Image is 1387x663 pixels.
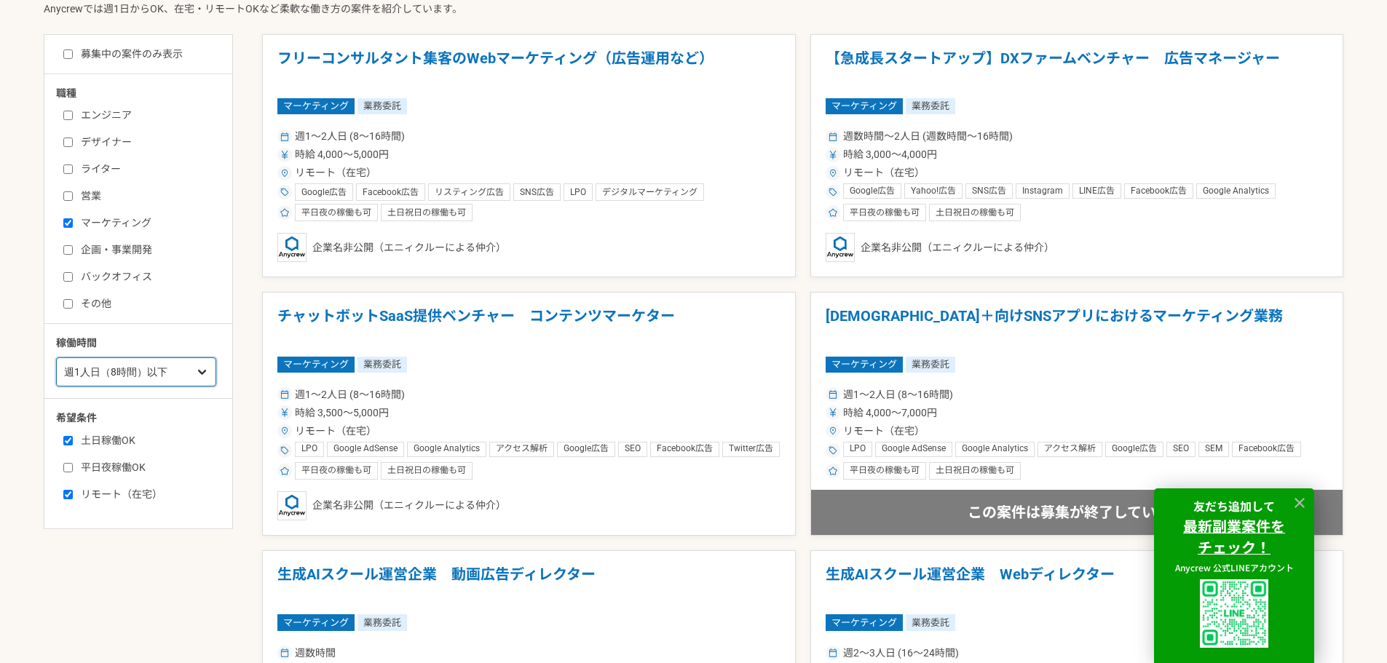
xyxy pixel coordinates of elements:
img: ico_calendar-4541a85f.svg [829,648,837,657]
span: SNS広告 [520,187,554,199]
input: 募集中の案件のみ表示 [63,49,73,59]
span: リモート（在宅） [843,424,925,439]
span: 週1〜2人日 (8〜16時間) [295,129,405,144]
span: 希望条件 [56,413,97,424]
span: 業務委託 [357,614,407,630]
div: 平日夜の稼働も可 [843,204,926,221]
span: 週数時間〜2人日 (週数時間〜16時間) [843,129,1013,144]
span: SEM [1205,443,1222,455]
label: 募集中の案件のみ表示 [63,47,183,62]
input: デザイナー [63,138,73,147]
span: 業務委託 [906,98,955,114]
img: ico_star-c4f7eedc.svg [829,208,837,217]
span: LPO [850,443,866,455]
div: 土日祝日の稼働も可 [381,462,473,480]
span: リモート（在宅） [843,165,925,180]
span: リスティング広告 [435,187,504,199]
img: ico_calendar-4541a85f.svg [280,132,289,141]
img: ico_currency_yen-76ea2c4c.svg [280,408,289,417]
label: マーケティング [63,215,231,231]
a: チェック！ [1198,539,1271,557]
input: エンジニア [63,111,73,120]
img: uploaded%2F9x3B4GYyuJhK5sXzQK62fPT6XL62%2F_1i3i91es70ratxpc0n6.png [1200,579,1268,648]
span: マーケティング [826,614,903,630]
span: Facebook広告 [657,443,713,455]
span: 週1〜2人日 (8〜16時間) [295,387,405,402]
div: この案件は募集が終了しています [811,490,1343,535]
img: ico_currency_yen-76ea2c4c.svg [280,151,289,159]
img: ico_star-c4f7eedc.svg [829,467,837,475]
input: バックオフィス [63,272,73,282]
div: 企業名非公開（エニィクルーによる仲介） [826,233,1329,262]
span: Google広告 [564,443,609,455]
span: 時給 4,000〜7,000円 [843,405,937,421]
img: tab_keywords_by_traffic_grey.svg [153,86,165,98]
img: ico_star-c4f7eedc.svg [280,467,289,475]
div: 平日夜の稼働も可 [295,462,378,480]
span: マーケティング [826,98,903,114]
img: ico_tag-f97210f0.svg [280,446,289,455]
input: 土日稼働OK [63,436,73,445]
div: キーワード流入 [169,87,234,97]
img: ico_location_pin-352ac629.svg [280,426,289,435]
label: エンジニア [63,108,231,123]
div: 平日夜の稼働も可 [295,204,378,221]
span: マーケティング [277,614,355,630]
span: Google Analytics [414,443,480,455]
span: アクセス解析 [496,443,548,455]
span: 業務委託 [357,357,407,373]
span: 時給 3,500〜5,000円 [295,405,389,421]
div: ドメイン概要 [66,87,122,97]
span: Facebook広告 [1238,443,1295,455]
label: 企画・事業開発 [63,242,231,258]
span: LINE広告 [1079,186,1115,197]
h1: 【急成長スタートアップ】DXファームベンチャー 広告マネージャー [826,49,1329,87]
img: website_grey.svg [23,38,35,51]
img: ico_calendar-4541a85f.svg [280,648,289,657]
input: 平日夜稼働OK [63,463,73,472]
span: 業務委託 [357,98,407,114]
h1: 生成AIスクール運営企業 動画広告ディレクター [277,565,781,603]
span: マーケティング [826,357,903,373]
img: ico_calendar-4541a85f.svg [829,390,837,399]
div: 土日祝日の稼働も可 [381,204,473,221]
img: ico_currency_yen-76ea2c4c.svg [829,408,837,417]
img: ico_tag-f97210f0.svg [280,188,289,196]
span: マーケティング [277,98,355,114]
span: アクセス解析 [1044,443,1096,455]
span: Facebook広告 [1131,186,1187,197]
label: ライター [63,162,231,177]
span: Anycrew 公式LINEアカウント [1175,561,1294,573]
h1: [DEMOGRAPHIC_DATA]＋向けSNSアプリにおけるマーケティング業務 [826,307,1329,344]
input: その他 [63,299,73,309]
span: SNS広告 [972,186,1006,197]
div: 企業名非公開（エニィクルーによる仲介） [277,233,781,262]
img: logo_text_blue_01.png [826,233,855,262]
h1: フリーコンサルタント集客のWebマーケティング（広告運用など） [277,49,781,87]
input: 営業 [63,191,73,201]
span: 業務委託 [906,614,955,630]
div: 企業名非公開（エニィクルーによる仲介） [277,491,781,520]
label: バックオフィス [63,269,231,285]
input: リモート（在宅） [63,490,73,499]
span: Google広告 [850,186,895,197]
span: Google広告 [301,187,347,199]
span: 時給 3,000〜4,000円 [843,147,937,162]
input: 企画・事業開発 [63,245,73,255]
strong: 友だち追加して [1193,497,1275,515]
div: 土日祝日の稼働も可 [929,204,1021,221]
span: Facebook広告 [363,187,419,199]
span: Google AdSense [882,443,946,455]
span: 週数時間 [295,646,336,661]
img: tab_domain_overview_orange.svg [50,86,61,98]
h1: 生成AIスクール運営企業 Webディレクター [826,565,1329,603]
img: ico_calendar-4541a85f.svg [829,132,837,141]
img: ico_calendar-4541a85f.svg [280,390,289,399]
img: ico_tag-f97210f0.svg [829,446,837,455]
label: 営業 [63,188,231,204]
img: logo_text_blue_01.png [277,233,307,262]
span: Google Analytics [1203,186,1269,197]
strong: 最新副業案件を [1183,515,1285,536]
label: その他 [63,296,231,311]
h1: チャットボットSaaS提供ベンチャー コンテンツマーケター [277,307,781,344]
